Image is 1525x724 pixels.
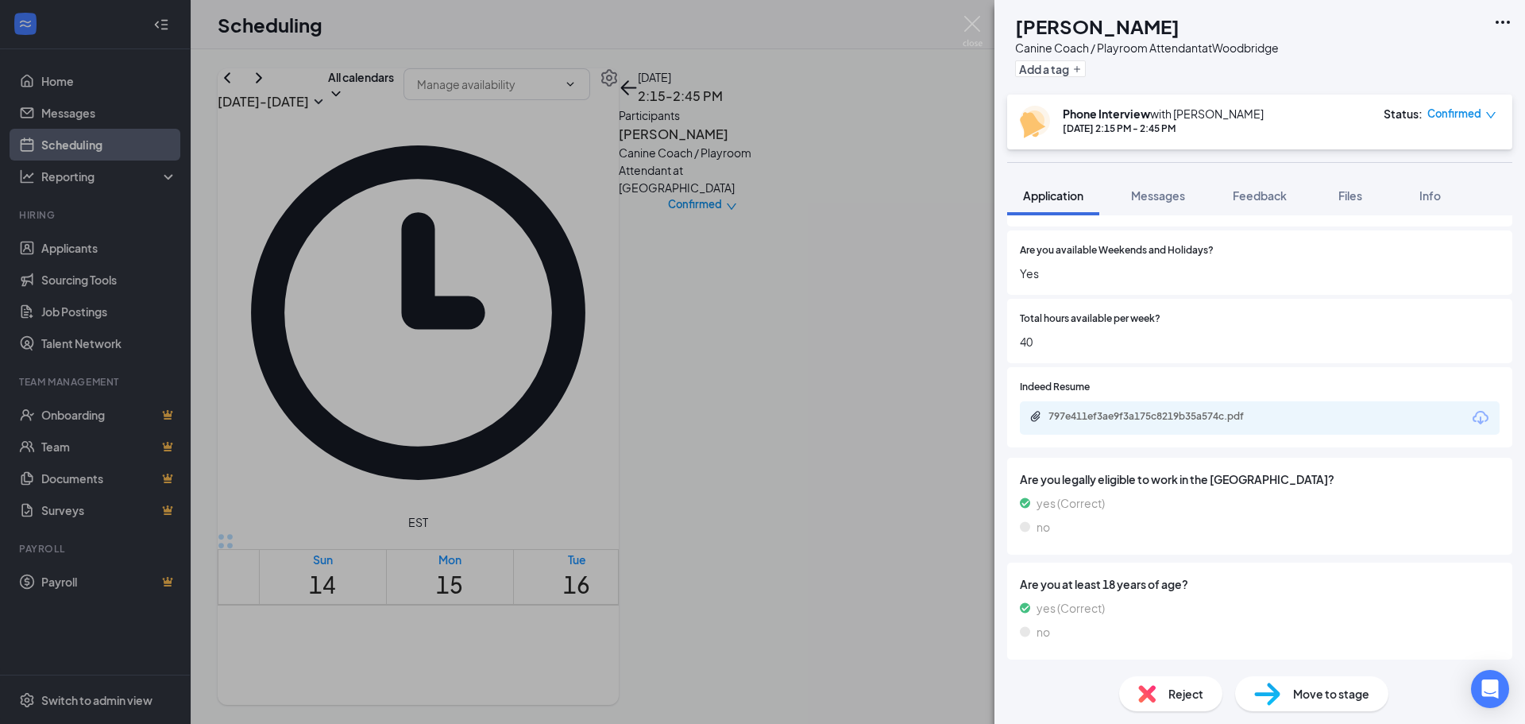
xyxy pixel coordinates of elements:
span: Indeed Resume [1020,380,1090,395]
span: Info [1419,188,1441,203]
div: Status : [1384,106,1423,122]
span: yes (Correct) [1037,494,1105,512]
svg: Ellipses [1493,13,1512,32]
span: Feedback [1233,188,1287,203]
div: 797e411ef3ae9f3a175c8219b35a574c.pdf [1048,410,1271,423]
div: Canine Coach / Playroom Attendant at Woodbridge [1015,40,1279,56]
span: no [1037,518,1050,536]
button: PlusAdd a tag [1015,60,1086,77]
span: Move to stage [1293,685,1369,703]
a: Paperclip797e411ef3ae9f3a175c8219b35a574c.pdf [1029,410,1287,425]
b: Phone Interview [1063,106,1150,121]
div: Open Intercom Messenger [1471,670,1509,708]
span: down [1485,110,1496,121]
span: Reject [1168,685,1203,703]
span: Files [1338,188,1362,203]
span: Messages [1131,188,1185,203]
span: Total hours available per week? [1020,312,1160,327]
span: Application [1023,188,1083,203]
span: 40 [1020,333,1500,350]
span: Yes [1020,265,1500,282]
span: Confirmed [1427,106,1481,122]
span: Are you at least 18 years of age? [1020,575,1500,593]
div: with [PERSON_NAME] [1063,106,1264,122]
svg: Paperclip [1029,410,1042,423]
div: [DATE] 2:15 PM - 2:45 PM [1063,122,1264,135]
svg: Plus [1072,64,1082,74]
svg: Download [1471,408,1490,428]
span: yes (Correct) [1037,599,1105,617]
span: no [1037,623,1050,641]
h1: [PERSON_NAME] [1015,13,1179,40]
span: Are you legally eligible to work in the [GEOGRAPHIC_DATA]? [1020,470,1500,488]
span: Are you available Weekends and Holidays? [1020,243,1214,258]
